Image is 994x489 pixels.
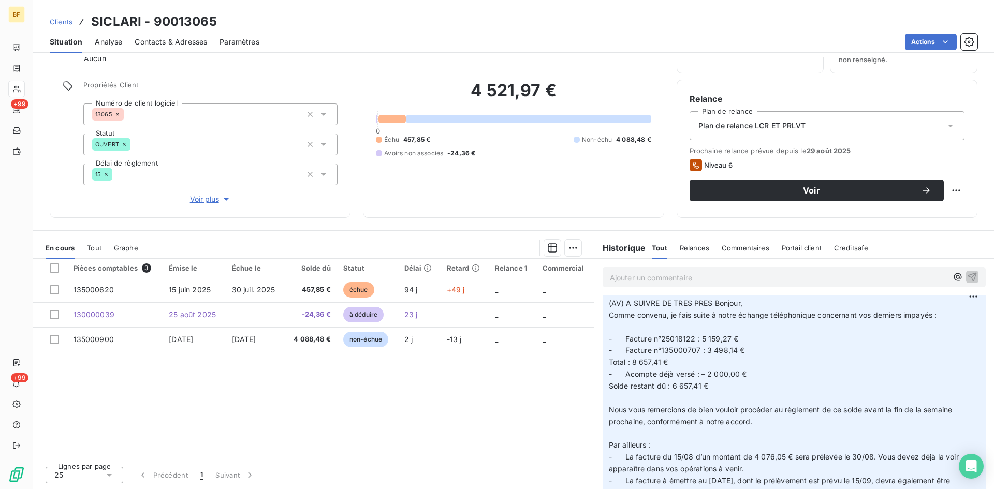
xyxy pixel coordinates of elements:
span: _ [495,310,498,319]
span: +99 [11,373,28,382]
div: Délai [404,264,434,272]
a: Clients [50,17,72,27]
span: 457,85 € [291,285,331,295]
button: Précédent [131,464,194,486]
div: Commercial [543,264,588,272]
div: Pièces comptables [74,263,157,273]
input: Ajouter une valeur [112,170,121,179]
span: Par ailleurs : [609,440,651,449]
div: Statut [343,264,392,272]
span: +99 [11,99,28,109]
span: Total : 8 657,41 € [609,358,668,366]
div: Retard [447,264,483,272]
span: 30 juil. 2025 [232,285,275,294]
h3: SICLARI - 90013065 [91,12,217,31]
span: Avoirs non associés [384,149,443,158]
img: Logo LeanPay [8,466,25,483]
span: [DATE] [169,335,193,344]
span: Plan de relance LCR ET PRLVT [698,121,806,131]
span: Comme convenu, je fais suite à notre échange téléphonique concernant vos derniers impayés : [609,310,937,319]
span: OUVERT [95,141,119,147]
span: Voir plus [190,194,231,204]
span: 4 088,48 € [291,334,331,345]
span: _ [495,335,498,344]
span: Relances [680,244,709,252]
span: 135000900 [74,335,114,344]
span: Non-échu [582,135,612,144]
div: Relance 1 [495,264,530,272]
span: - Facture n°25018122 : 5 159,27 € [609,334,739,343]
span: 94 j [404,285,418,294]
span: 23 j [404,310,418,319]
span: Graphe [114,244,138,252]
span: Aucun [84,53,106,64]
span: 135000620 [74,285,114,294]
button: 1 [194,464,209,486]
span: à déduire [343,307,384,322]
span: Propriétés Client [83,81,338,95]
span: 130000039 [74,310,114,319]
div: Émise le [169,264,219,272]
span: En cours [46,244,75,252]
span: 13065 [95,111,112,117]
input: Ajouter une valeur [130,140,139,149]
div: Open Intercom Messenger [959,454,984,479]
span: 2 j [404,335,413,344]
h6: Historique [594,242,646,254]
span: Nous vous remercions de bien vouloir procéder au règlement de ce solde avant la fin de la semaine... [609,405,955,426]
span: +49 j [447,285,465,294]
span: non-échue [343,332,388,347]
span: Tout [87,244,101,252]
span: 29 août 2025 [807,146,851,155]
button: Voir [690,180,944,201]
h2: 4 521,97 € [376,80,651,111]
span: Solde restant dû : 6 657,41 € [609,381,708,390]
span: Portail client [782,244,822,252]
span: 25 août 2025 [169,310,216,319]
div: Échue le [232,264,279,272]
span: Échu [384,135,399,144]
span: 15 juin 2025 [169,285,211,294]
span: -24,36 € [291,309,331,320]
span: (AV) A SUIVRE DE TRES PRES Bonjour, [609,299,742,307]
span: Prochaine relance prévue depuis le [690,146,964,155]
span: Tout [652,244,667,252]
span: _ [543,285,546,294]
span: - Acompte déjà versé : – 2 000,00 € [609,369,747,378]
span: Contacts & Adresses [135,37,207,47]
span: -24,36 € [447,149,475,158]
span: Situation [50,37,82,47]
button: Suivant [209,464,261,486]
button: Actions [905,34,957,50]
button: Voir plus [83,194,338,205]
span: 15 [95,171,101,177]
span: -13 j [447,335,462,344]
div: Solde dû [291,264,331,272]
span: Clients [50,18,72,26]
span: Creditsafe [834,244,869,252]
span: 457,85 € [403,135,430,144]
span: 3 [142,263,151,273]
h6: Relance [690,93,964,105]
span: 4 088,48 € [616,135,651,144]
span: Niveau 6 [704,161,733,169]
span: 0 [376,127,380,135]
span: Commentaires [722,244,769,252]
span: échue [343,282,374,298]
span: Paramètres [220,37,259,47]
div: BF [8,6,25,23]
span: _ [495,285,498,294]
span: Voir [702,186,921,195]
span: 1 [200,470,203,480]
input: Ajouter une valeur [124,110,132,119]
span: - La facture du 15/08 d’un montant de 4 076,05 € sera prélevée le 30/08. Vous devez déjà la voir ... [609,452,961,473]
span: Analyse [95,37,122,47]
span: [DATE] [232,335,256,344]
span: _ [543,335,546,344]
span: _ [543,310,546,319]
span: - Facture n°135000707 : 3 498,14 € [609,346,745,354]
span: 25 [54,470,63,480]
